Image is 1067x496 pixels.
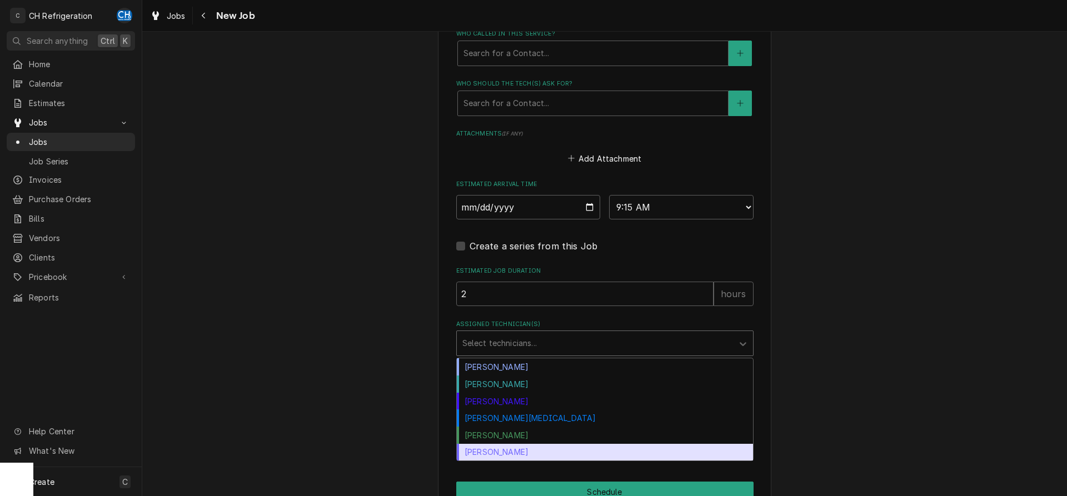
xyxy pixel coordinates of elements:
[29,477,54,487] span: Create
[7,268,135,286] a: Go to Pricebook
[456,79,754,116] div: Who should the tech(s) ask for?
[122,476,128,488] span: C
[213,8,255,23] span: New Job
[456,129,754,166] div: Attachments
[10,8,26,23] div: C
[7,190,135,208] a: Purchase Orders
[7,113,135,132] a: Go to Jobs
[7,229,135,247] a: Vendors
[456,29,754,66] div: Who called in this service?
[457,444,753,461] div: [PERSON_NAME]
[457,393,753,410] div: [PERSON_NAME]
[470,239,598,253] label: Create a series from this Job
[117,8,132,23] div: CH
[29,292,129,303] span: Reports
[7,74,135,93] a: Calendar
[566,151,644,166] button: Add Attachment
[7,248,135,267] a: Clients
[457,375,753,393] div: [PERSON_NAME]
[29,425,128,437] span: Help Center
[737,99,744,107] svg: Create New Contact
[7,171,135,189] a: Invoices
[456,267,754,275] label: Estimated Job Duration
[29,97,129,109] span: Estimates
[29,117,113,128] span: Jobs
[7,31,135,51] button: Search anythingCtrlK
[737,49,744,57] svg: Create New Contact
[27,35,88,47] span: Search anything
[29,232,129,244] span: Vendors
[7,133,135,151] a: Jobs
[29,174,129,186] span: Invoices
[29,252,129,263] span: Clients
[502,131,523,137] span: ( if any )
[29,271,113,283] span: Pricebook
[729,41,752,66] button: Create New Contact
[7,288,135,307] a: Reports
[29,193,129,205] span: Purchase Orders
[456,180,754,219] div: Estimated Arrival Time
[7,94,135,112] a: Estimates
[456,320,754,329] label: Assigned Technician(s)
[456,320,754,356] div: Assigned Technician(s)
[714,282,754,306] div: hours
[729,91,752,116] button: Create New Contact
[167,10,186,22] span: Jobs
[456,79,754,88] label: Who should the tech(s) ask for?
[195,7,213,24] button: Navigate back
[117,8,132,23] div: Chris Hiraga's Avatar
[29,445,128,457] span: What's New
[7,55,135,73] a: Home
[29,10,93,22] div: CH Refrigeration
[29,136,129,148] span: Jobs
[456,180,754,189] label: Estimated Arrival Time
[457,358,753,375] div: [PERSON_NAME]
[7,422,135,440] a: Go to Help Center
[7,209,135,228] a: Bills
[456,29,754,38] label: Who called in this service?
[456,195,601,219] input: Date
[456,129,754,138] label: Attachments
[29,78,129,89] span: Calendar
[29,156,129,167] span: Job Series
[609,195,754,219] select: Time Select
[146,7,190,25] a: Jobs
[457,409,753,427] div: [PERSON_NAME][MEDICAL_DATA]
[7,152,135,171] a: Job Series
[457,427,753,444] div: [PERSON_NAME]
[7,442,135,460] a: Go to What's New
[101,35,115,47] span: Ctrl
[456,267,754,306] div: Estimated Job Duration
[123,35,128,47] span: K
[29,58,129,70] span: Home
[29,213,129,224] span: Bills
